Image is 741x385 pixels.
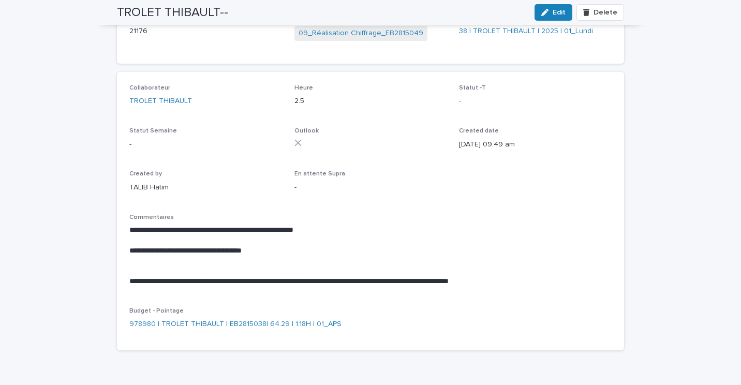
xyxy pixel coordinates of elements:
[129,128,177,134] span: Statut Semaine
[129,182,282,193] p: TALIB Hatim
[459,26,593,37] a: 38 | TROLET THIBAULT | 2025 | 01_Lundi
[129,214,174,220] span: Commentaires
[294,182,447,193] p: -
[129,171,162,177] span: Created by
[576,4,624,21] button: Delete
[294,171,345,177] span: En attente Supra
[129,85,170,91] span: Collaborateur
[459,85,486,91] span: Statut -T
[129,26,282,37] p: 21176
[535,4,572,21] button: Edit
[294,96,447,107] p: 2.5
[459,139,612,150] p: [DATE] 09:49 am
[117,5,228,20] h2: TROLET THIBAULT--
[594,9,617,16] span: Delete
[129,96,192,107] a: TROLET THIBAULT
[129,308,184,314] span: Budget - Pointage
[299,28,423,39] a: 09_Réalisation Chiffrage_EB2815049
[294,128,319,134] span: Outlook
[553,9,566,16] span: Edit
[459,128,499,134] span: Created date
[459,96,612,107] p: -
[129,139,282,150] p: -
[129,319,342,330] a: 978980 | TROLET THIBAULT | EB2815038| 64.29 | 1.18H | 01_APS
[294,85,313,91] span: Heure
